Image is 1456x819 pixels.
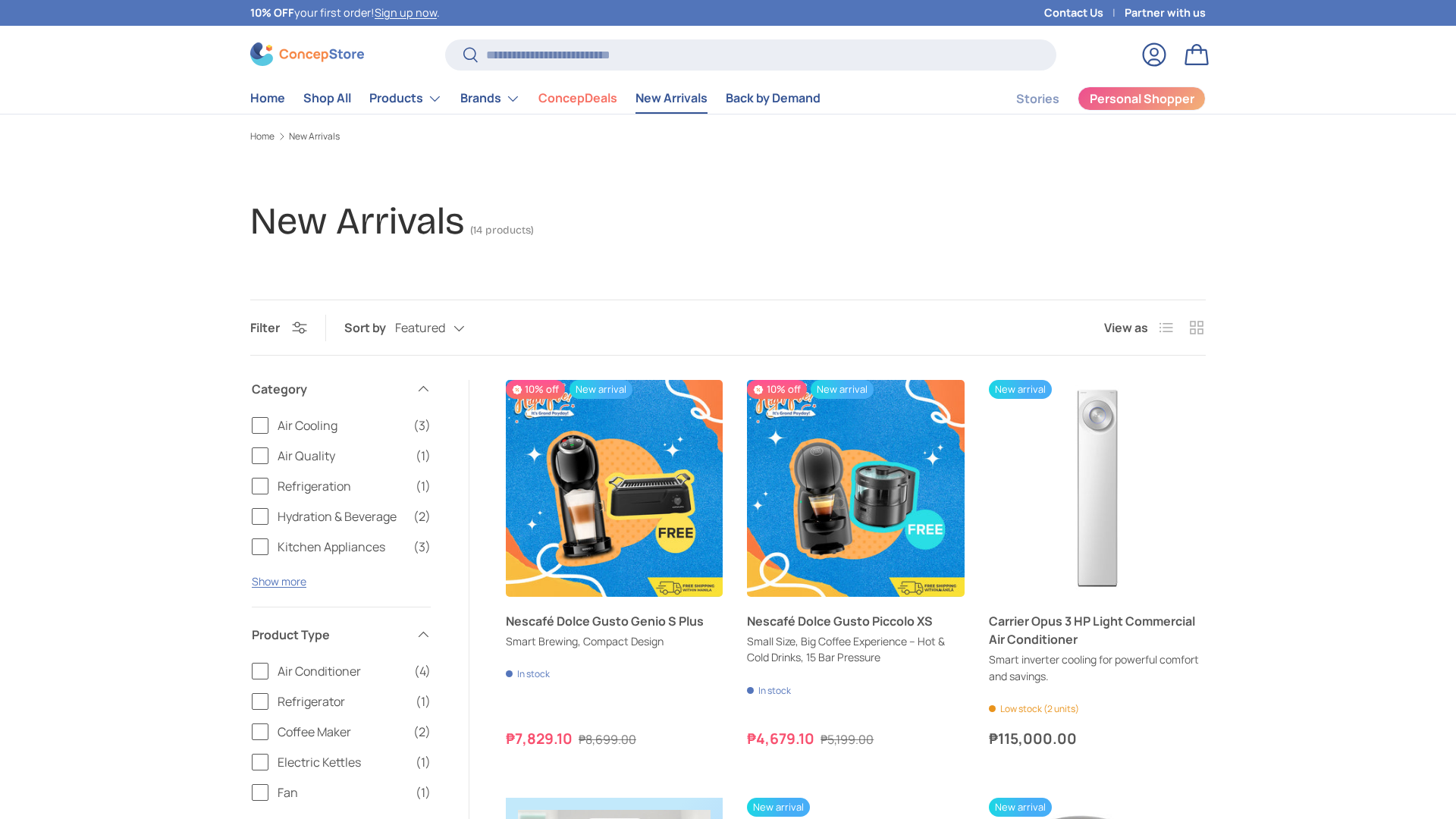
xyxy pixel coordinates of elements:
[395,321,445,335] span: Featured
[278,447,406,465] span: Air Quality
[250,83,821,114] nav: Primary
[570,380,632,399] span: New arrival
[726,83,821,113] a: Back by Demand
[250,319,307,336] button: Filter
[1104,318,1148,337] span: View as
[250,319,280,336] span: Filter
[989,380,1206,597] a: Carrier Opus 3 HP Light Commercial Air Conditioner
[303,83,351,113] a: Shop All
[278,662,405,680] span: Air Conditioner
[375,5,437,20] a: Sign up now
[278,783,406,802] span: Fan
[1090,93,1194,105] span: Personal Shopper
[1016,84,1059,114] a: Stories
[747,380,806,399] span: 10% off
[506,380,723,597] a: Nescafé Dolce Gusto Genio S Plus
[278,416,404,435] span: Air Cooling
[413,416,431,435] span: (3)
[416,692,431,711] span: (1)
[416,753,431,771] span: (1)
[344,318,395,337] label: Sort by
[413,507,431,526] span: (2)
[989,612,1206,648] a: Carrier Opus 3 HP Light Commercial Air Conditioner
[278,538,404,556] span: Kitchen Appliances
[416,783,431,802] span: (1)
[252,362,431,416] summary: Category
[413,538,431,556] span: (3)
[1044,5,1125,21] a: Contact Us
[360,83,451,114] summary: Products
[250,5,294,20] strong: 10% OFF
[1125,5,1206,21] a: Partner with us
[980,83,1206,114] nav: Secondary
[989,798,1052,817] span: New arrival
[289,132,340,141] a: New Arrivals
[252,626,406,644] span: Product Type
[278,723,404,741] span: Coffee Maker
[470,224,534,237] span: (14 products)
[747,612,964,630] a: Nescafé Dolce Gusto Piccolo XS
[250,42,364,66] img: ConcepStore
[413,723,431,741] span: (2)
[369,83,442,114] a: Products
[252,574,306,588] button: Show more
[506,380,565,399] span: 10% off
[250,5,440,21] p: your first order! .
[635,83,708,113] a: New Arrivals
[538,83,617,113] a: ConcepDeals
[278,507,404,526] span: Hydration & Beverage
[747,380,964,597] a: Nescafé Dolce Gusto Piccolo XS
[250,130,1206,143] nav: Breadcrumbs
[252,380,406,398] span: Category
[416,447,431,465] span: (1)
[989,380,1052,399] span: New arrival
[506,612,723,630] a: Nescafé Dolce Gusto Genio S Plus
[278,477,406,495] span: Refrigeration
[252,607,431,662] summary: Product Type
[811,380,874,399] span: New arrival
[460,83,520,114] a: Brands
[250,199,464,243] h1: New Arrivals
[416,477,431,495] span: (1)
[278,753,406,771] span: Electric Kettles
[395,315,495,342] button: Featured
[989,380,1206,597] img: https://concepstore.ph/products/carrier-opus-3-hp-light-commercial-air-conditioner
[451,83,529,114] summary: Brands
[250,83,285,113] a: Home
[747,798,810,817] span: New arrival
[250,132,275,141] a: Home
[1078,86,1206,111] a: Personal Shopper
[414,662,431,680] span: (4)
[278,692,406,711] span: Refrigerator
